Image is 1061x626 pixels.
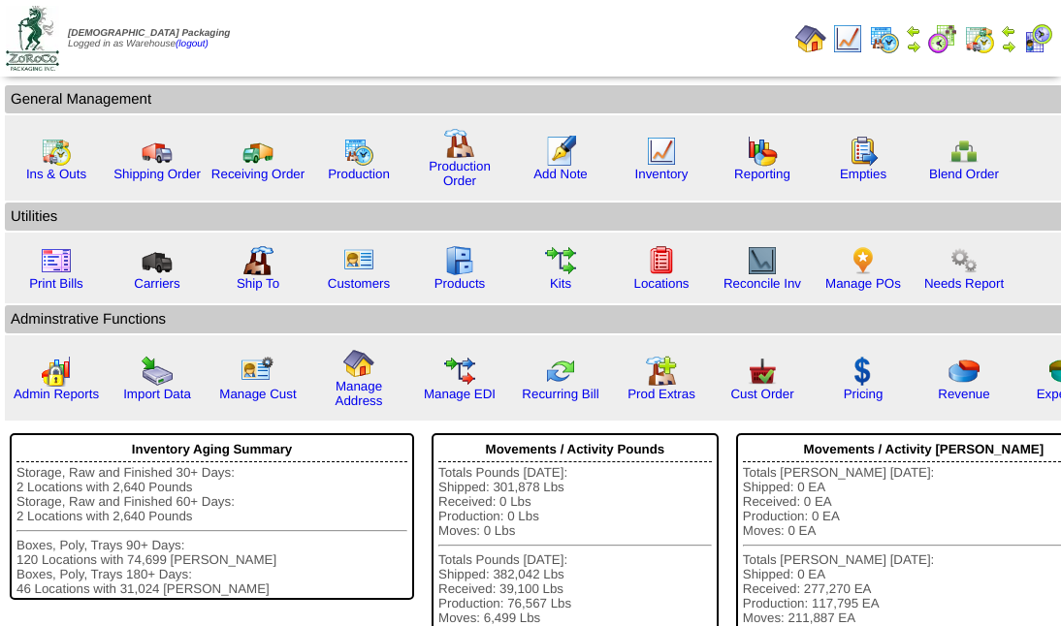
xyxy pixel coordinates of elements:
[734,167,790,181] a: Reporting
[237,276,279,291] a: Ship To
[545,136,576,167] img: orders.gif
[825,276,901,291] a: Manage POs
[948,356,980,387] img: pie_chart.png
[41,356,72,387] img: graph2.png
[219,387,296,401] a: Manage Cust
[550,276,571,291] a: Kits
[795,23,826,54] img: home.gif
[6,6,59,71] img: zoroco-logo-small.webp
[123,387,191,401] a: Import Data
[646,245,677,276] img: locations.gif
[533,167,588,181] a: Add Note
[844,387,884,401] a: Pricing
[927,23,958,54] img: calendarblend.gif
[343,245,374,276] img: customers.gif
[29,276,83,291] a: Print Bills
[848,245,879,276] img: po.png
[113,167,201,181] a: Shipping Order
[176,39,209,49] a: (logout)
[68,28,230,49] span: Logged in as Warehouse
[241,356,276,387] img: managecust.png
[242,136,273,167] img: truck2.gif
[730,387,793,401] a: Cust Order
[848,136,879,167] img: workorder.gif
[16,465,407,596] div: Storage, Raw and Finished 30+ Days: 2 Locations with 2,640 Pounds Storage, Raw and Finished 60+ D...
[142,136,173,167] img: truck.gif
[948,245,980,276] img: workflow.png
[929,167,999,181] a: Blend Order
[906,23,921,39] img: arrowleft.gif
[747,356,778,387] img: cust_order.png
[635,167,689,181] a: Inventory
[948,136,980,167] img: network.png
[1022,23,1053,54] img: calendarcustomer.gif
[646,136,677,167] img: line_graph.gif
[848,356,879,387] img: dollar.gif
[444,128,475,159] img: factory.gif
[522,387,598,401] a: Recurring Bill
[26,167,86,181] a: Ins & Outs
[938,387,989,401] a: Revenue
[1001,23,1016,39] img: arrowleft.gif
[545,356,576,387] img: reconcile.gif
[343,348,374,379] img: home.gif
[142,356,173,387] img: import.gif
[142,245,173,276] img: truck3.gif
[424,387,496,401] a: Manage EDI
[924,276,1004,291] a: Needs Report
[840,167,886,181] a: Empties
[444,245,475,276] img: cabinet.gif
[964,23,995,54] img: calendarinout.gif
[328,276,390,291] a: Customers
[646,356,677,387] img: prodextras.gif
[429,159,491,188] a: Production Order
[906,39,921,54] img: arrowright.gif
[747,136,778,167] img: graph.gif
[242,245,273,276] img: factory2.gif
[627,387,695,401] a: Prod Extras
[545,245,576,276] img: workflow.gif
[869,23,900,54] img: calendarprod.gif
[343,136,374,167] img: calendarprod.gif
[14,387,99,401] a: Admin Reports
[633,276,689,291] a: Locations
[832,23,863,54] img: line_graph.gif
[723,276,801,291] a: Reconcile Inv
[336,379,383,408] a: Manage Address
[68,28,230,39] span: [DEMOGRAPHIC_DATA] Packaging
[41,245,72,276] img: invoice2.gif
[434,276,486,291] a: Products
[438,437,712,462] div: Movements / Activity Pounds
[328,167,390,181] a: Production
[134,276,179,291] a: Carriers
[211,167,305,181] a: Receiving Order
[16,437,407,462] div: Inventory Aging Summary
[747,245,778,276] img: line_graph2.gif
[41,136,72,167] img: calendarinout.gif
[444,356,475,387] img: edi.gif
[1001,39,1016,54] img: arrowright.gif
